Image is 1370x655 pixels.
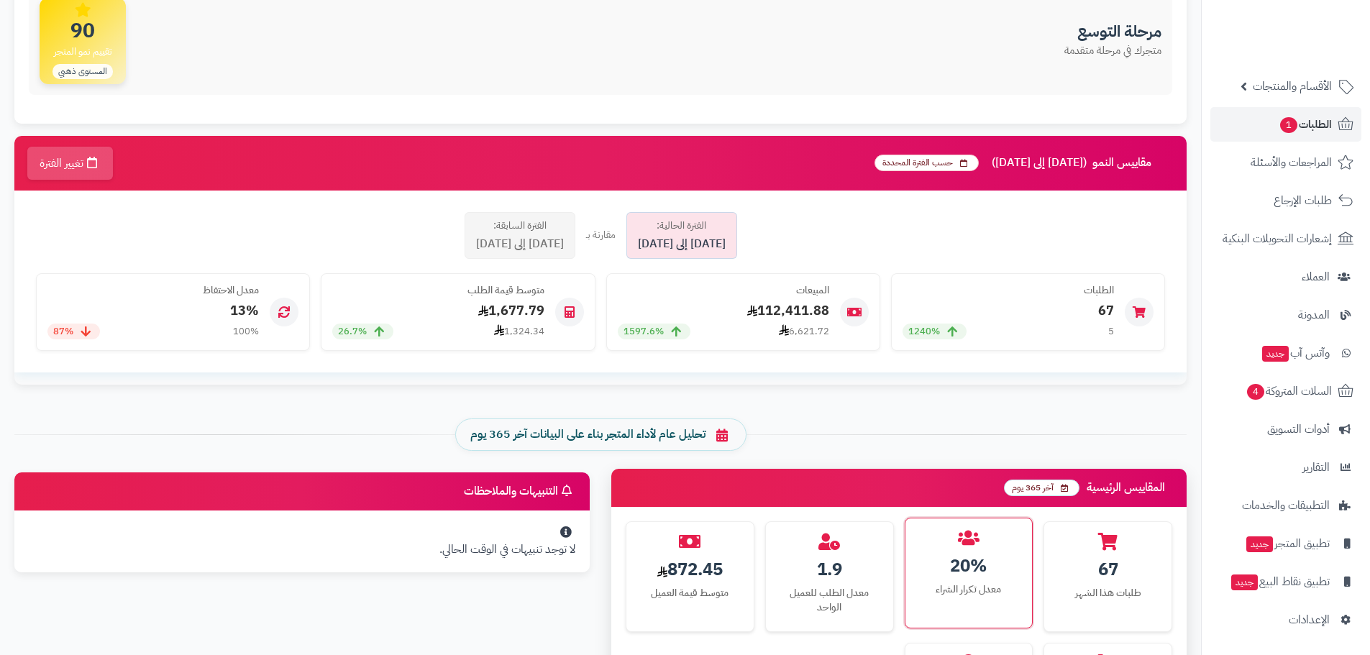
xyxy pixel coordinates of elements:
[777,557,882,582] div: 1.9
[1004,480,1172,496] h3: المقاييس الرئيسية
[1302,457,1330,477] span: التقارير
[1298,305,1330,325] span: المدونة
[1279,114,1332,134] span: الطلبات
[1245,533,1330,554] span: تطبيق المتجر
[618,301,829,320] div: 112,411.88
[464,485,575,498] h3: التنبيهات والملاحظات
[1210,145,1361,180] a: المراجعات والأسئلة
[47,301,259,320] div: 13%
[1210,564,1361,599] a: تطبيق نقاط البيعجديد
[1242,495,1330,516] span: التطبيقات والخدمات
[1267,419,1330,439] span: أدوات التسويق
[1272,16,1356,46] img: logo-2.png
[657,219,706,233] span: الفترة الحالية:
[1210,183,1361,218] a: طلبات الإرجاع
[338,325,367,339] span: 26.7%
[992,157,1087,170] span: ([DATE] إلى [DATE])
[332,285,544,296] h4: متوسط قيمة الطلب
[470,426,705,443] span: تحليل عام لأداء المتجر بناء على البيانات آخر 365 يوم
[53,325,73,339] span: 87%
[618,285,829,296] h4: المبيعات
[1274,191,1332,211] span: طلبات الإرجاع
[1289,610,1330,630] span: الإعدادات
[1223,229,1332,249] span: إشعارات التحويلات البنكية
[27,147,113,180] button: تغيير الفترة
[779,324,829,339] div: 6,621.72
[1279,116,1298,134] span: 1
[1210,374,1361,408] a: السلات المتروكة4
[1253,76,1332,96] span: الأقسام والمنتجات
[1261,343,1330,363] span: وآتس آب
[1210,221,1361,256] a: إشعارات التحويلات البنكية
[874,155,1176,171] h3: مقاييس النمو
[586,228,616,242] div: مقارنة بـ
[1055,586,1161,600] div: طلبات هذا الشهر
[1210,298,1361,332] a: المدونة
[1210,488,1361,523] a: التطبيقات والخدمات
[1210,107,1361,142] a: الطلبات1
[1210,603,1361,637] a: الإعدادات
[1230,572,1330,592] span: تطبيق نقاط البيع
[1004,480,1079,496] span: آخر 365 يوم
[908,325,940,339] span: 1240%
[1246,536,1273,552] span: جديد
[1210,526,1361,561] a: تطبيق المتجرجديد
[29,541,575,558] p: لا توجد تنبيهات في الوقت الحالي.
[1246,381,1332,401] span: السلات المتروكة
[1251,152,1332,173] span: المراجعات والأسئلة
[476,236,564,252] span: [DATE] إلى [DATE]
[50,21,117,41] span: 90
[1064,43,1161,58] p: متجرك في مرحلة متقدمة
[638,236,726,252] span: [DATE] إلى [DATE]
[916,582,1022,597] div: معدل تكرار الشراء
[493,219,547,233] span: الفترة السابقة:
[1210,412,1361,446] a: أدوات التسويق
[637,586,743,600] div: متوسط قيمة العميل
[637,557,743,582] div: 872.45
[1108,325,1114,339] div: 5
[1210,260,1361,294] a: العملاء
[1055,557,1161,582] div: 67
[1064,23,1161,40] h3: مرحلة التوسع
[1262,346,1289,362] span: جديد
[903,301,1114,320] div: 67
[903,285,1114,296] h4: الطلبات
[874,155,979,171] span: حسب الفترة المحددة
[1210,450,1361,485] a: التقارير
[1231,574,1258,590] span: جديد
[47,285,259,296] h4: معدل الاحتفاظ
[1246,383,1265,400] span: 4
[916,554,1022,578] div: 20%
[777,586,882,615] div: معدل الطلب للعميل الواحد
[1210,336,1361,370] a: وآتس آبجديد
[1302,267,1330,287] span: العملاء
[52,64,113,79] span: المستوى ذهبي
[494,324,544,339] div: 1,324.34
[332,301,544,320] div: 1,677.79
[624,325,664,339] span: 1597.6%
[233,325,259,339] div: 100%
[50,44,117,60] span: تقييم نمو المتجر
